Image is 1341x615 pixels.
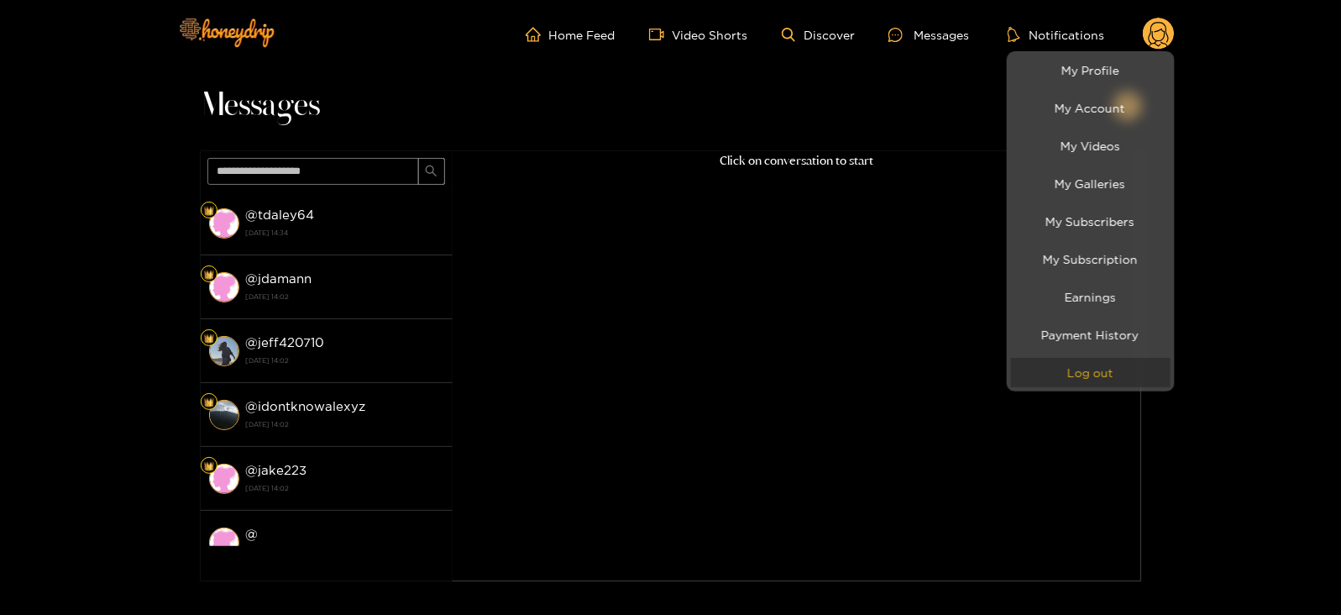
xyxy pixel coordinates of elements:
[1011,169,1171,198] a: My Galleries
[1011,282,1171,312] a: Earnings
[1011,320,1171,350] a: Payment History
[1011,55,1171,85] a: My Profile
[1011,131,1171,160] a: My Videos
[1011,358,1171,387] button: Log out
[1011,93,1171,123] a: My Account
[1011,244,1171,274] a: My Subscription
[1011,207,1171,236] a: My Subscribers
